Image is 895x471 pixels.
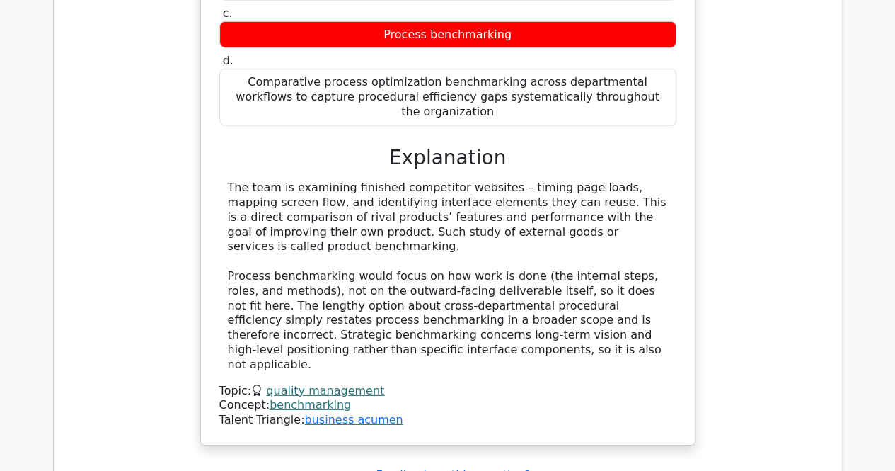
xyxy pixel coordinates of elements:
div: The team is examining finished competitor websites – timing page loads, mapping screen flow, and ... [228,181,668,372]
span: d. [223,54,233,67]
div: Talent Triangle: [219,384,676,428]
span: c. [223,6,233,20]
div: Comparative process optimization benchmarking across departmental workflows to capture procedural... [219,69,676,125]
div: Concept: [219,398,676,413]
div: Process benchmarking [219,21,676,49]
a: benchmarking [270,398,351,412]
a: business acumen [304,413,403,426]
a: quality management [266,384,384,397]
div: Topic: [219,384,676,399]
h3: Explanation [228,146,668,170]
